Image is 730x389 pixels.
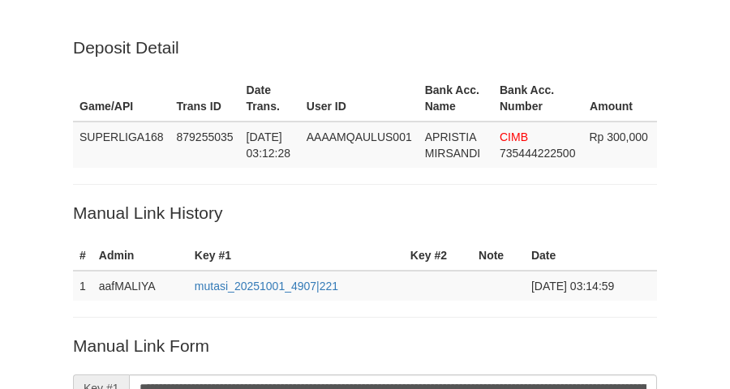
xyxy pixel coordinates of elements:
[500,130,528,143] span: CIMB
[493,75,582,122] th: Bank Acc. Number
[170,122,240,168] td: 879255035
[188,241,404,271] th: Key #1
[73,122,170,168] td: SUPERLIGA168
[170,75,240,122] th: Trans ID
[92,241,188,271] th: Admin
[73,201,657,224] p: Manual Link History
[195,280,338,293] a: mutasi_20251001_4907|221
[240,75,300,122] th: Date Trans.
[247,130,291,160] span: [DATE] 03:12:28
[73,36,657,59] p: Deposit Detail
[73,271,92,301] td: 1
[419,75,493,122] th: Bank Acc. Name
[404,241,472,271] th: Key #2
[73,241,92,271] th: #
[425,130,480,160] span: APRISTIA MIRSANDI
[92,271,188,301] td: aafMALIYA
[525,271,657,301] td: [DATE] 03:14:59
[73,334,657,357] p: Manual Link Form
[582,75,657,122] th: Amount
[307,130,412,143] span: AAAAMQAULUS001
[525,241,657,271] th: Date
[300,75,419,122] th: User ID
[73,75,170,122] th: Game/API
[500,147,575,160] span: Copy 735444222500 to clipboard
[589,130,647,143] span: Rp 300,000
[472,241,525,271] th: Note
